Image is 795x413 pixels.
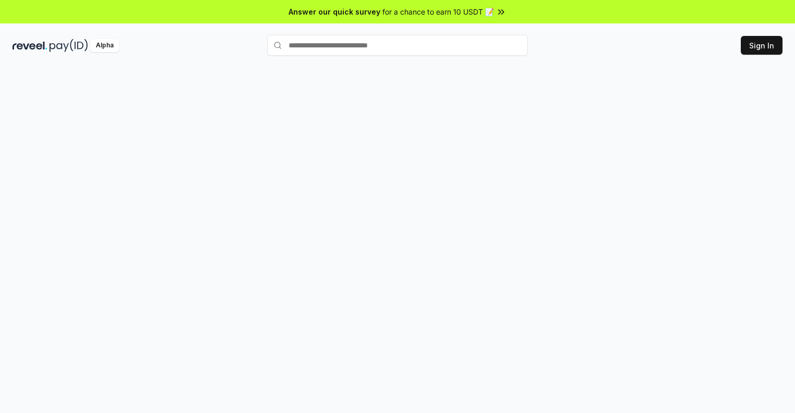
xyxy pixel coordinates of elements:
[90,39,119,52] div: Alpha
[13,39,47,52] img: reveel_dark
[49,39,88,52] img: pay_id
[741,36,782,55] button: Sign In
[289,6,380,17] span: Answer our quick survey
[382,6,494,17] span: for a chance to earn 10 USDT 📝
